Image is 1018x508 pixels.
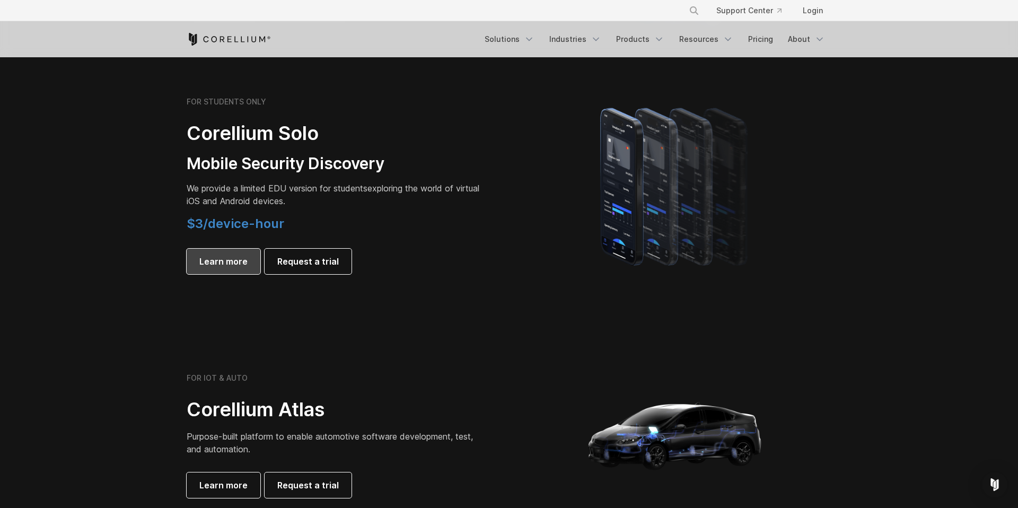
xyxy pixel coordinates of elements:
[187,472,260,498] a: Learn more
[187,183,367,194] span: We provide a limited EDU version for students
[676,1,831,20] div: Navigation Menu
[199,255,248,268] span: Learn more
[684,1,704,20] button: Search
[543,30,608,49] a: Industries
[673,30,740,49] a: Resources
[199,479,248,492] span: Learn more
[579,93,773,278] img: A lineup of four iPhone models becoming more gradient and blurred
[982,472,1007,497] div: Open Intercom Messenger
[187,398,484,422] h2: Corellium Atlas
[187,121,484,145] h2: Corellium Solo
[265,249,352,274] a: Request a trial
[187,216,284,231] span: $3/device-hour
[742,30,779,49] a: Pricing
[277,255,339,268] span: Request a trial
[187,249,260,274] a: Learn more
[277,479,339,492] span: Request a trial
[187,373,248,383] h6: FOR IOT & AUTO
[265,472,352,498] a: Request a trial
[478,30,541,49] a: Solutions
[782,30,831,49] a: About
[187,431,473,454] span: Purpose-built platform to enable automotive software development, test, and automation.
[187,182,484,207] p: exploring the world of virtual iOS and Android devices.
[187,33,271,46] a: Corellium Home
[794,1,831,20] a: Login
[708,1,790,20] a: Support Center
[187,97,266,107] h6: FOR STUDENTS ONLY
[187,154,484,174] h3: Mobile Security Discovery
[610,30,671,49] a: Products
[478,30,831,49] div: Navigation Menu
